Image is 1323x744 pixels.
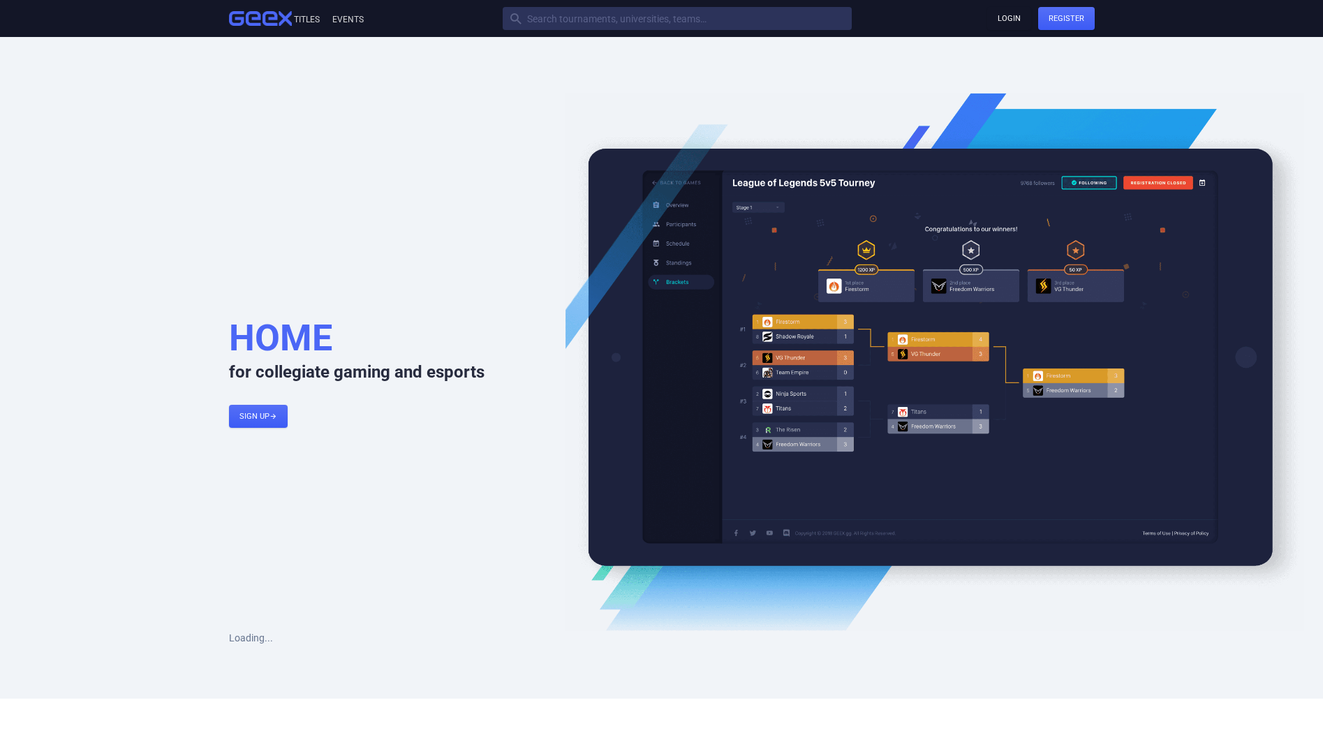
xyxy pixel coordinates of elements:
[208,93,1116,643] div: Loading...
[292,15,320,24] a: Titles
[229,11,292,27] img: Geex
[229,315,332,362] div: home
[330,15,364,24] a: Events
[1038,7,1095,30] a: Register
[503,7,852,30] input: Search tournaments, universities, teams…
[987,7,1031,30] a: Login
[229,405,288,428] a: Sign up
[229,315,545,384] h1: for collegiate gaming and esports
